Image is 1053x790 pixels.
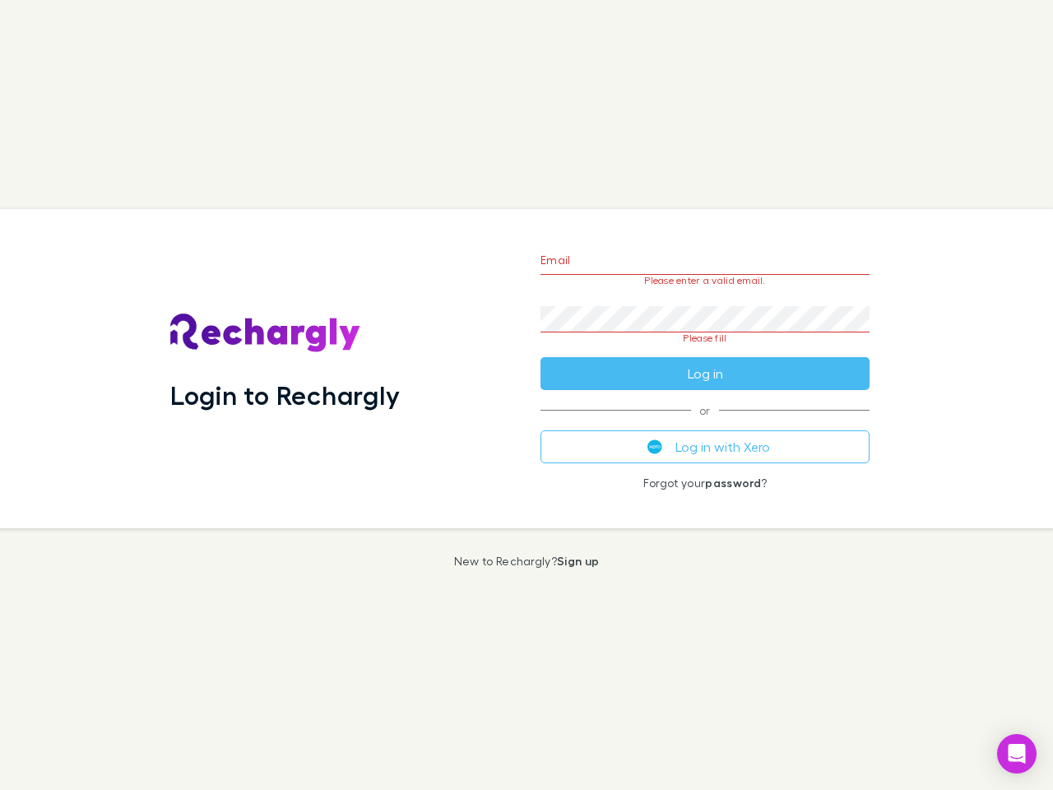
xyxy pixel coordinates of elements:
p: New to Rechargly? [454,555,600,568]
a: password [705,476,761,490]
p: Please fill [540,332,870,344]
h1: Login to Rechargly [170,379,400,411]
p: Please enter a valid email. [540,275,870,286]
img: Xero's logo [647,439,662,454]
span: or [540,410,870,411]
a: Sign up [557,554,599,568]
p: Forgot your ? [540,476,870,490]
button: Log in with Xero [540,430,870,463]
button: Log in [540,357,870,390]
div: Open Intercom Messenger [997,734,1037,774]
img: Rechargly's Logo [170,314,361,353]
